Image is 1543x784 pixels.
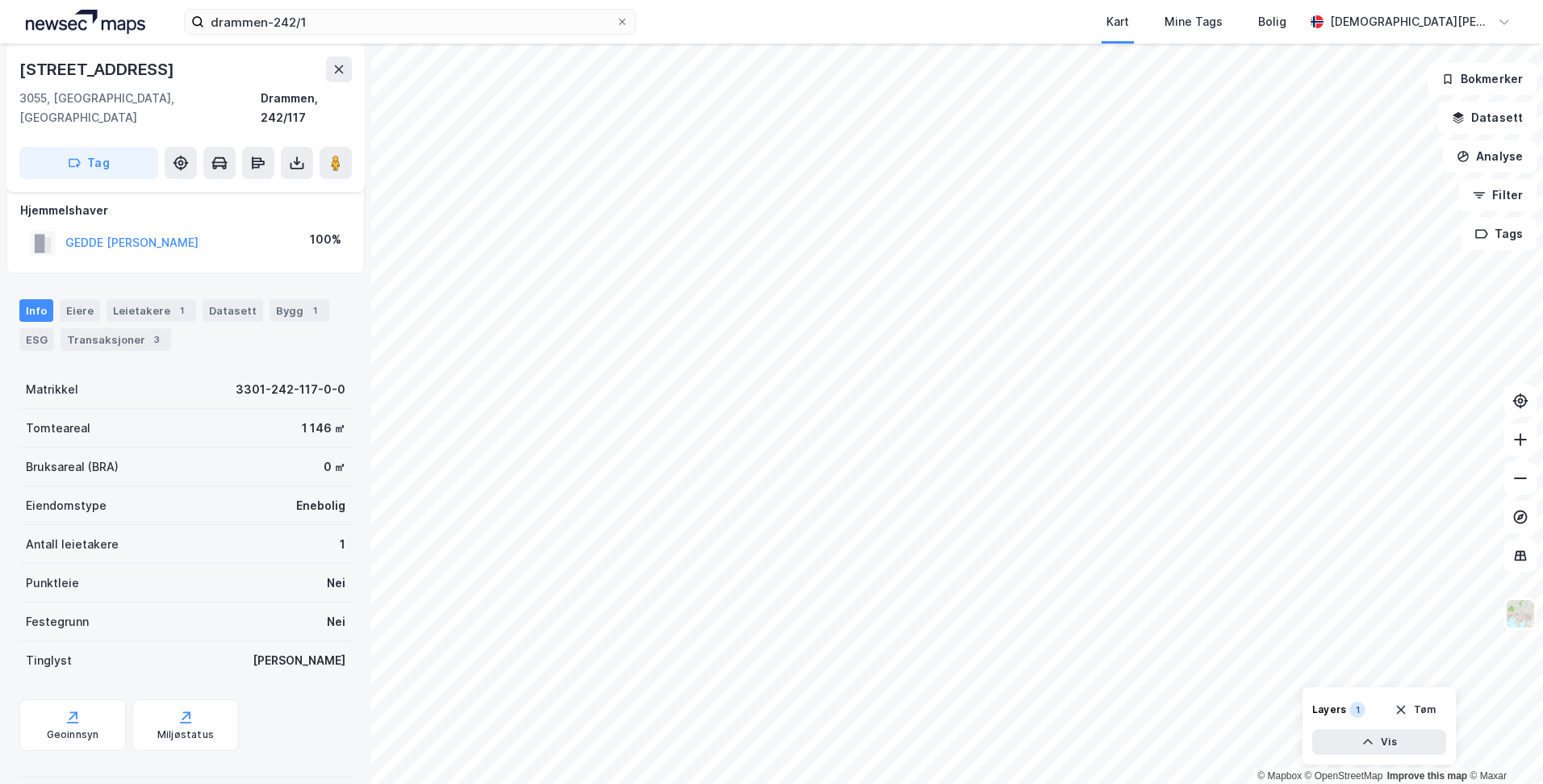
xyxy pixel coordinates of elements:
a: Mapbox [1257,770,1302,782]
div: Eiendomstype [26,496,107,515]
img: Z [1505,598,1536,629]
div: Punktleie [26,573,79,593]
div: Bruksareal (BRA) [26,457,119,477]
div: [PERSON_NAME] [253,651,345,670]
div: ESG [19,328,54,351]
div: Matrikkel [26,380,78,399]
div: Eiere [60,299,100,322]
div: 100% [310,230,341,249]
div: Tomteareal [26,419,90,438]
div: 1 [307,302,323,319]
img: logo.a4113a55bc3d86da70a041830d287a7e.svg [26,10,145,34]
div: 1 [340,535,345,554]
div: Bolig [1258,12,1286,31]
div: Kontrollprogram for chat [1462,707,1543,784]
div: Hjemmelshaver [20,201,351,220]
div: Geoinnsyn [47,728,99,741]
div: Leietakere [107,299,196,322]
a: Improve this map [1387,770,1467,782]
div: Nei [327,573,345,593]
div: Tinglyst [26,651,72,670]
div: Drammen, 242/117 [261,89,352,127]
div: 3055, [GEOGRAPHIC_DATA], [GEOGRAPHIC_DATA] [19,89,261,127]
div: Kart [1106,12,1129,31]
a: OpenStreetMap [1305,770,1383,782]
div: 3 [148,332,165,348]
div: Miljøstatus [157,728,214,741]
input: Søk på adresse, matrikkel, gårdeiere, leietakere eller personer [204,10,616,34]
div: [DEMOGRAPHIC_DATA][PERSON_NAME] [1330,12,1491,31]
button: Datasett [1438,102,1537,134]
div: Enebolig [296,496,345,515]
button: Bokmerker [1428,63,1537,95]
div: Antall leietakere [26,535,119,554]
button: Analyse [1443,140,1537,173]
div: Info [19,299,53,322]
div: Nei [327,612,345,632]
button: Vis [1312,729,1446,755]
button: Tøm [1384,697,1446,723]
div: [STREET_ADDRESS] [19,56,178,82]
div: Datasett [203,299,263,322]
div: 1 [174,302,190,319]
div: 1 [1349,702,1365,718]
div: Bygg [270,299,329,322]
button: Filter [1459,179,1537,211]
div: Mine Tags [1165,12,1223,31]
div: Layers [1312,703,1346,716]
button: Tags [1461,218,1537,250]
iframe: Chat Widget [1462,707,1543,784]
div: 1 146 ㎡ [302,419,345,438]
div: Transaksjoner [61,328,171,351]
div: Festegrunn [26,612,89,632]
div: 0 ㎡ [324,457,345,477]
div: 3301-242-117-0-0 [236,380,345,399]
button: Tag [19,147,158,179]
